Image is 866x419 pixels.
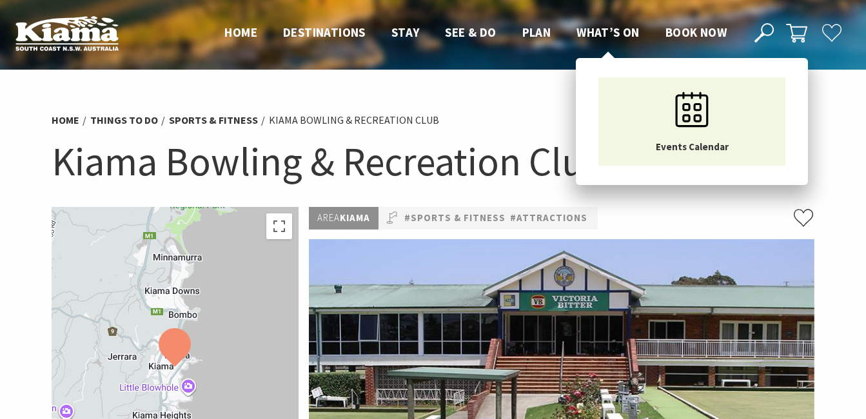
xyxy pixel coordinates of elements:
[90,113,158,127] a: Things To Do
[665,24,727,40] span: Book now
[283,24,366,40] span: Destinations
[656,141,729,153] span: Events Calendar
[510,210,587,226] a: #Attractions
[445,24,496,40] span: See & Do
[52,113,79,127] a: Home
[522,24,551,40] span: Plan
[309,207,379,229] p: Kiama
[169,113,258,127] a: Sports & Fitness
[266,213,292,239] button: Toggle fullscreen view
[269,112,439,129] li: Kiama Bowling & Recreation Club
[212,23,740,44] nav: Main Menu
[317,211,340,224] span: Area
[15,15,119,51] img: Kiama Logo
[52,135,815,188] h1: Kiama Bowling & Recreation Club
[404,210,506,226] a: #Sports & Fitness
[224,24,257,40] span: Home
[391,24,420,40] span: Stay
[576,24,640,40] span: What’s On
